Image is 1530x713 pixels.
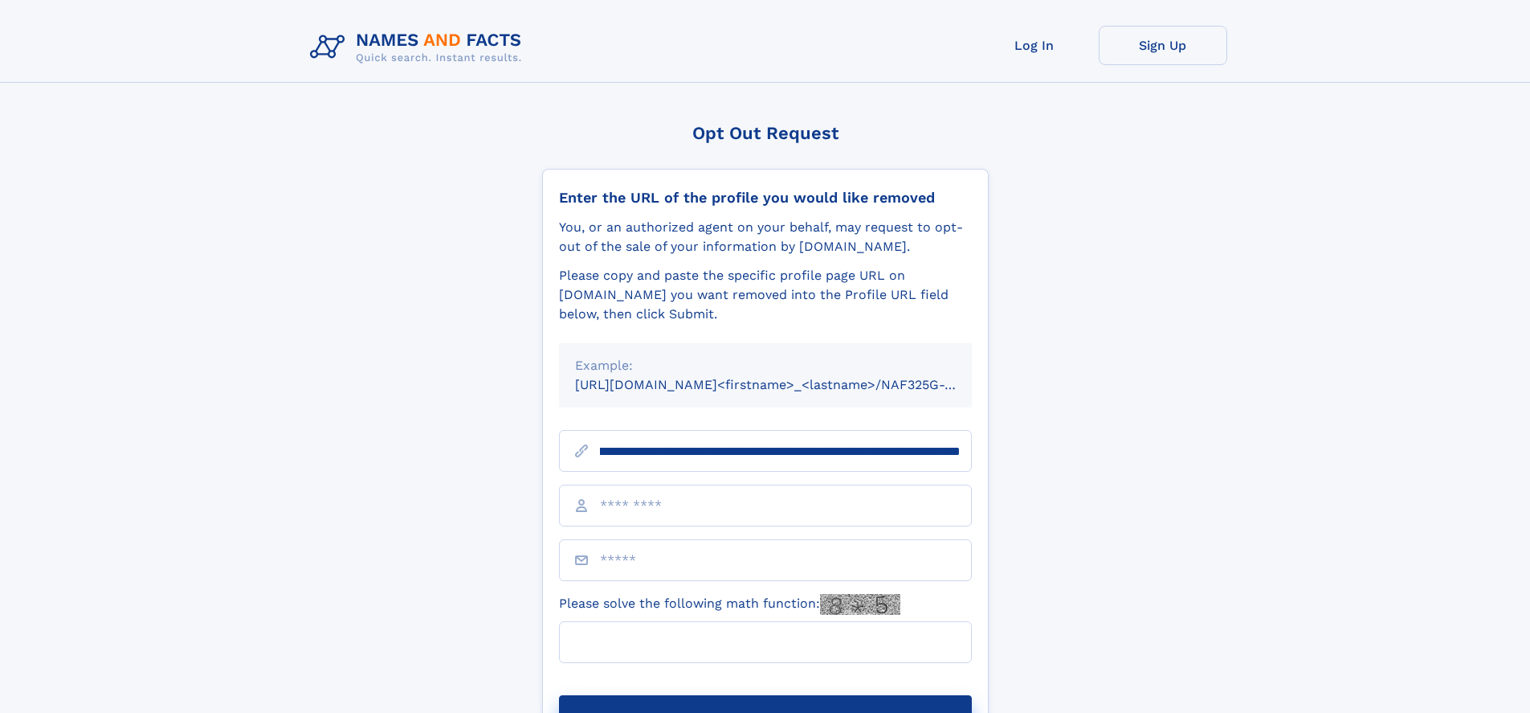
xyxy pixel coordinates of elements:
[575,377,1002,392] small: [URL][DOMAIN_NAME]<firstname>_<lastname>/NAF325G-xxxxxxxx
[304,26,535,69] img: Logo Names and Facts
[575,356,956,375] div: Example:
[559,189,972,207] div: Enter the URL of the profile you would like removed
[1099,26,1227,65] a: Sign Up
[559,218,972,256] div: You, or an authorized agent on your behalf, may request to opt-out of the sale of your informatio...
[559,594,900,615] label: Please solve the following math function:
[542,123,989,143] div: Opt Out Request
[559,266,972,324] div: Please copy and paste the specific profile page URL on [DOMAIN_NAME] you want removed into the Pr...
[970,26,1099,65] a: Log In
